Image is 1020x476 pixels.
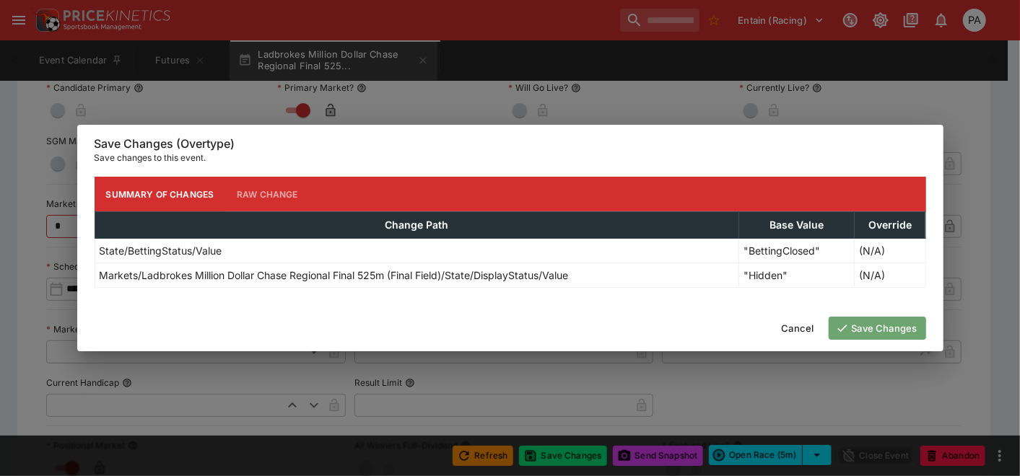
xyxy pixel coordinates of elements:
[100,243,222,258] p: State/BettingStatus/Value
[855,212,925,239] th: Override
[739,263,855,288] td: "Hidden"
[739,212,855,239] th: Base Value
[855,239,925,263] td: (N/A)
[225,177,310,211] button: Raw Change
[95,151,926,165] p: Save changes to this event.
[95,212,739,239] th: Change Path
[829,317,926,340] button: Save Changes
[100,268,569,283] p: Markets/Ladbrokes Million Dollar Chase Regional Final 525m (Final Field)/State/DisplayStatus/Value
[95,177,226,211] button: Summary of Changes
[95,136,926,151] h6: Save Changes (Overtype)
[855,263,925,288] td: (N/A)
[773,317,823,340] button: Cancel
[739,239,855,263] td: "BettingClosed"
